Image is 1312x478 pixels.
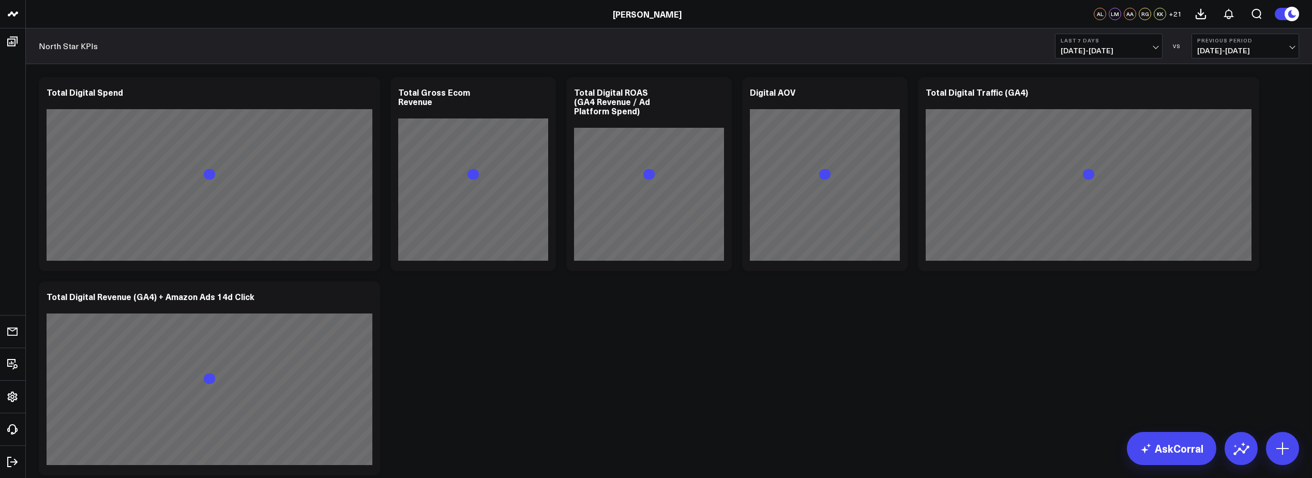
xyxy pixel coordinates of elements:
b: Previous Period [1197,37,1293,43]
span: [DATE] - [DATE] [1197,47,1293,55]
div: KK [1154,8,1166,20]
a: AskCorral [1127,432,1216,465]
a: North Star KPIs [39,40,98,52]
div: Total Digital Traffic (GA4) [926,86,1028,98]
div: AL [1094,8,1106,20]
button: Previous Period[DATE]-[DATE] [1192,34,1299,58]
div: Total Digital ROAS (GA4 Revenue / Ad Platform Spend) [574,86,650,116]
a: [PERSON_NAME] [613,8,682,20]
div: LM [1109,8,1121,20]
span: + 21 [1169,10,1182,18]
button: +21 [1169,8,1182,20]
span: [DATE] - [DATE] [1061,47,1157,55]
div: Total Digital Revenue (GA4) + Amazon Ads 14d Click [47,291,254,302]
button: Last 7 Days[DATE]-[DATE] [1055,34,1163,58]
div: AA [1124,8,1136,20]
div: Digital AOV [750,86,795,98]
div: Total Digital Spend [47,86,123,98]
div: Total Gross Ecom Revenue [398,86,470,107]
div: RG [1139,8,1151,20]
div: VS [1168,43,1186,49]
b: Last 7 Days [1061,37,1157,43]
